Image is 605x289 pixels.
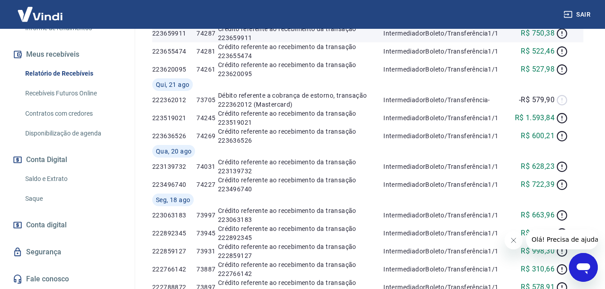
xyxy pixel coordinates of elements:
[425,211,488,220] p: Boleto/Transferência
[425,65,488,74] p: Boleto/Transferência
[521,161,555,172] p: R$ 628,23
[196,131,218,140] p: 74269
[218,127,383,145] p: Crédito referente ao recebimento da transação 223636526
[425,95,488,104] p: Boleto/Transferência
[22,190,124,208] a: Saque
[152,113,196,122] p: 223519021
[156,80,189,89] span: Qui, 21 ago
[152,95,196,104] p: 222362012
[218,24,383,42] p: Crédito referente ao recebimento da transação 223659911
[152,247,196,256] p: 222859127
[218,109,383,127] p: Crédito referente ao recebimento da transação 223519021
[196,113,218,122] p: 74245
[218,158,383,176] p: Crédito referente ao recebimento da transação 223139732
[383,131,425,140] p: Intermediador
[425,180,488,189] p: Boleto/Transferência
[218,206,383,224] p: Crédito referente ao recebimento da transação 223063183
[22,104,124,123] a: Contratos com credores
[383,29,425,38] p: Intermediador
[383,113,425,122] p: Intermediador
[11,269,124,289] a: Fale conosco
[383,95,425,104] p: Intermediador
[22,84,124,103] a: Recebíveis Futuros Online
[152,29,196,38] p: 223659911
[425,113,488,122] p: Boleto/Transferência
[425,29,488,38] p: Boleto/Transferência
[488,29,514,38] p: 1/1
[521,179,555,190] p: R$ 722,39
[5,6,76,14] span: Olá! Precisa de ajuda?
[383,229,425,238] p: Intermediador
[218,60,383,78] p: Crédito referente ao recebimento da transação 223620095
[383,265,425,274] p: Intermediador
[152,131,196,140] p: 223636526
[488,47,514,56] p: 1/1
[488,131,514,140] p: 1/1
[218,176,383,194] p: Crédito referente ao recebimento da transação 223496740
[218,260,383,278] p: Crédito referente ao recebimento da transação 222766142
[11,150,124,170] button: Conta Digital
[515,113,555,123] p: R$ 1.593,84
[425,247,488,256] p: Boleto/Transferência
[22,64,124,83] a: Relatório de Recebíveis
[383,180,425,189] p: Intermediador
[521,210,555,221] p: R$ 663,96
[196,211,218,220] p: 73997
[425,162,488,171] p: Boleto/Transferência
[156,195,190,204] span: Seg, 18 ago
[196,162,218,171] p: 74031
[218,91,383,109] p: Débito referente a cobrança de estorno, transação 222362012 (Mastercard)
[196,229,218,238] p: 73945
[488,162,514,171] p: 1/1
[526,230,598,249] iframe: Mensagem da empresa
[152,47,196,56] p: 223655474
[521,246,555,257] p: R$ 998,30
[383,65,425,74] p: Intermediador
[383,211,425,220] p: Intermediador
[11,45,124,64] button: Meus recebíveis
[488,180,514,189] p: 1/1
[22,170,124,188] a: Saldo e Extrato
[488,247,514,256] p: 1/1
[519,95,555,105] p: -R$ 579,90
[383,47,425,56] p: Intermediador
[521,64,555,75] p: R$ 527,98
[218,42,383,60] p: Crédito referente ao recebimento da transação 223655474
[488,95,514,104] p: -
[11,242,124,262] a: Segurança
[196,47,218,56] p: 74281
[22,124,124,143] a: Disponibilização de agenda
[383,247,425,256] p: Intermediador
[196,265,218,274] p: 73887
[425,131,488,140] p: Boleto/Transferência
[152,211,196,220] p: 223063183
[488,265,514,274] p: 1/1
[218,224,383,242] p: Crédito referente ao recebimento da transação 222892345
[11,0,69,28] img: Vindi
[488,211,514,220] p: 1/1
[11,215,124,235] a: Conta digital
[152,265,196,274] p: 222766142
[521,28,555,39] p: R$ 750,38
[425,265,488,274] p: Boleto/Transferência
[156,147,191,156] span: Qua, 20 ago
[425,229,488,238] p: Boleto/Transferência
[196,247,218,256] p: 73931
[521,228,555,239] p: R$ 729,70
[196,95,218,104] p: 73705
[196,180,218,189] p: 74227
[488,229,514,238] p: 1/1
[562,6,594,23] button: Sair
[521,46,555,57] p: R$ 522,46
[505,231,523,249] iframe: Fechar mensagem
[26,219,67,231] span: Conta digital
[218,242,383,260] p: Crédito referente ao recebimento da transação 222859127
[521,264,555,275] p: R$ 310,66
[152,229,196,238] p: 222892345
[152,180,196,189] p: 223496740
[521,131,555,141] p: R$ 600,21
[488,113,514,122] p: 1/1
[152,162,196,171] p: 223139732
[425,47,488,56] p: Boleto/Transferência
[569,253,598,282] iframe: Botão para abrir a janela de mensagens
